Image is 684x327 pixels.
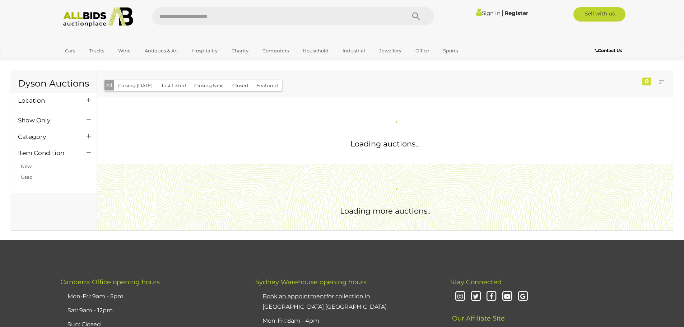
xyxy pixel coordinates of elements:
[140,45,183,57] a: Antiques & Art
[450,304,505,322] span: Our Affiliate Site
[18,150,76,157] h4: Item Condition
[298,45,333,57] a: Household
[573,7,625,22] a: Sell with us
[485,290,498,303] i: Facebook
[476,10,501,17] a: Sign In
[262,293,387,310] a: Book an appointmentfor collection in [GEOGRAPHIC_DATA] [GEOGRAPHIC_DATA]
[84,45,109,57] a: Trucks
[454,290,466,303] i: Instagram
[642,78,651,85] div: 0
[18,79,89,89] h1: Dyson Auctions
[104,80,114,90] button: All
[113,45,135,57] a: Wine
[438,45,462,57] a: Sports
[227,45,253,57] a: Charity
[66,290,237,304] li: Mon-Fri: 9am - 5pm
[504,10,528,17] a: Register
[258,45,293,57] a: Computers
[450,278,502,286] span: Stay Connected
[252,80,282,91] button: Featured
[21,163,32,169] a: New
[18,97,76,104] h4: Location
[21,174,33,180] a: Used
[411,45,434,57] a: Office
[595,47,624,55] a: Contact Us
[350,139,420,148] span: Loading auctions...
[157,80,190,91] button: Just Listed
[59,7,137,27] img: Allbids.com.au
[502,9,503,17] span: |
[66,304,237,318] li: Sat: 9am - 12pm
[60,57,121,69] a: [GEOGRAPHIC_DATA]
[60,278,160,286] span: Canberra Office opening hours
[190,80,228,91] button: Closing Next
[338,45,370,57] a: Industrial
[595,48,622,53] b: Contact Us
[262,293,326,300] u: Book an appointment
[398,7,434,25] button: Search
[470,290,482,303] i: Twitter
[340,206,430,215] span: Loading more auctions..
[517,290,529,303] i: Google
[255,278,367,286] span: Sydney Warehouse opening hours
[228,80,252,91] button: Closed
[18,134,76,140] h4: Category
[187,45,222,57] a: Hospitality
[60,45,80,57] a: Cars
[18,117,76,124] h4: Show Only
[374,45,406,57] a: Jewellery
[501,290,513,303] i: Youtube
[114,80,157,91] button: Closing [DATE]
